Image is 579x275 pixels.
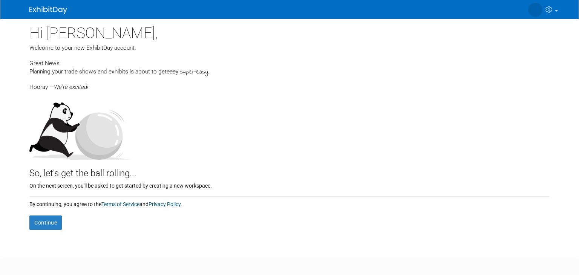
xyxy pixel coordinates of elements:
[29,6,67,14] img: ExhibitDay
[180,68,208,76] span: super-easy
[29,67,550,76] div: Planning your trade shows and exhibits is about to get .
[496,4,542,12] img: Jasmin Williams
[29,160,550,180] div: So, let's get the ball rolling...
[29,19,550,44] div: Hi [PERSON_NAME],
[101,201,139,207] a: Terms of Service
[29,59,550,67] div: Great News:
[29,95,131,160] img: Let's get the ball rolling
[29,215,62,230] button: Continue
[29,197,550,208] div: By continuing, you agree to the and .
[149,201,181,207] a: Privacy Policy
[167,68,178,75] span: easy
[29,76,550,91] div: Hooray —
[29,180,550,189] div: On the next screen, you'll be asked to get started by creating a new workspace.
[54,84,88,90] span: We're excited!
[29,44,550,52] div: Welcome to your new ExhibitDay account.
